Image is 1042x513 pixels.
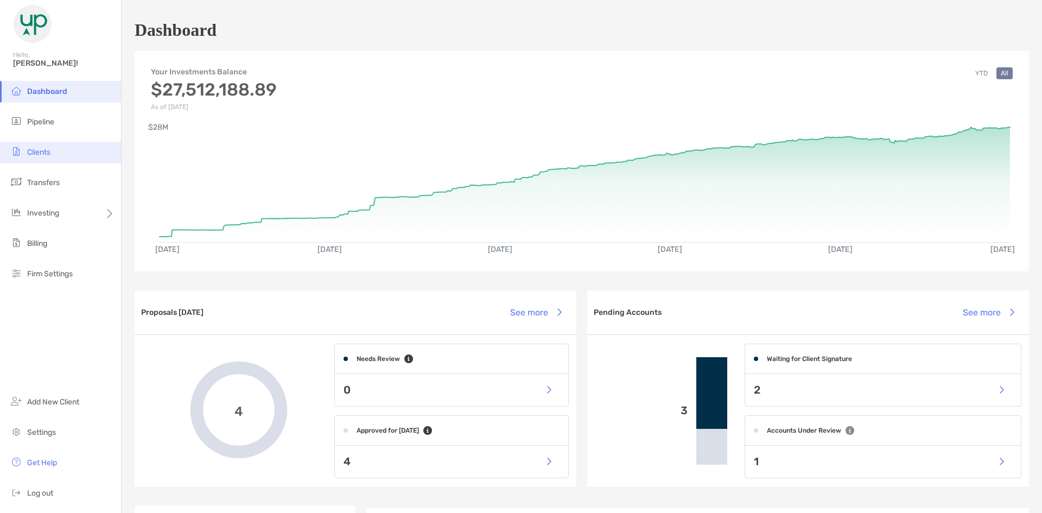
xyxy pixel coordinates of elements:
h4: Needs Review [357,355,400,363]
h4: Approved for [DATE] [357,427,419,434]
img: investing icon [10,206,23,219]
span: Investing [27,208,59,218]
button: YTD [971,67,992,79]
img: get-help icon [10,455,23,468]
h4: Accounts Under Review [767,427,841,434]
span: Dashboard [27,87,67,96]
button: See more [954,300,1022,324]
img: firm-settings icon [10,267,23,280]
img: clients icon [10,145,23,158]
img: transfers icon [10,175,23,188]
p: 0 [344,383,351,397]
span: 4 [234,402,243,418]
h3: $27,512,188.89 [151,79,277,100]
span: Settings [27,428,56,437]
button: All [996,67,1013,79]
img: add_new_client icon [10,395,23,408]
h4: Your Investments Balance [151,67,277,77]
p: 2 [754,383,760,397]
span: Firm Settings [27,269,73,278]
h4: Waiting for Client Signature [767,355,852,363]
h3: Proposals [DATE] [141,308,204,317]
span: Log out [27,489,53,498]
h3: Pending Accounts [594,308,662,317]
img: dashboard icon [10,84,23,97]
p: As of [DATE] [151,103,277,111]
p: 3 [596,404,688,417]
span: Add New Client [27,397,79,407]
img: logout icon [10,486,23,499]
img: pipeline icon [10,115,23,128]
text: [DATE] [488,245,512,254]
span: Billing [27,239,47,248]
img: Zoe Logo [13,4,52,43]
p: 1 [754,455,759,468]
p: 4 [344,455,351,468]
img: billing icon [10,236,23,249]
h1: Dashboard [135,20,217,40]
span: Pipeline [27,117,54,126]
span: Get Help [27,458,57,467]
span: Transfers [27,178,60,187]
text: [DATE] [658,245,682,254]
text: [DATE] [317,245,342,254]
text: [DATE] [990,245,1015,254]
span: [PERSON_NAME]! [13,59,115,68]
text: [DATE] [155,245,180,254]
span: Clients [27,148,50,157]
img: settings icon [10,425,23,438]
text: $28M [148,123,168,132]
text: [DATE] [828,245,853,254]
button: See more [501,300,570,324]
